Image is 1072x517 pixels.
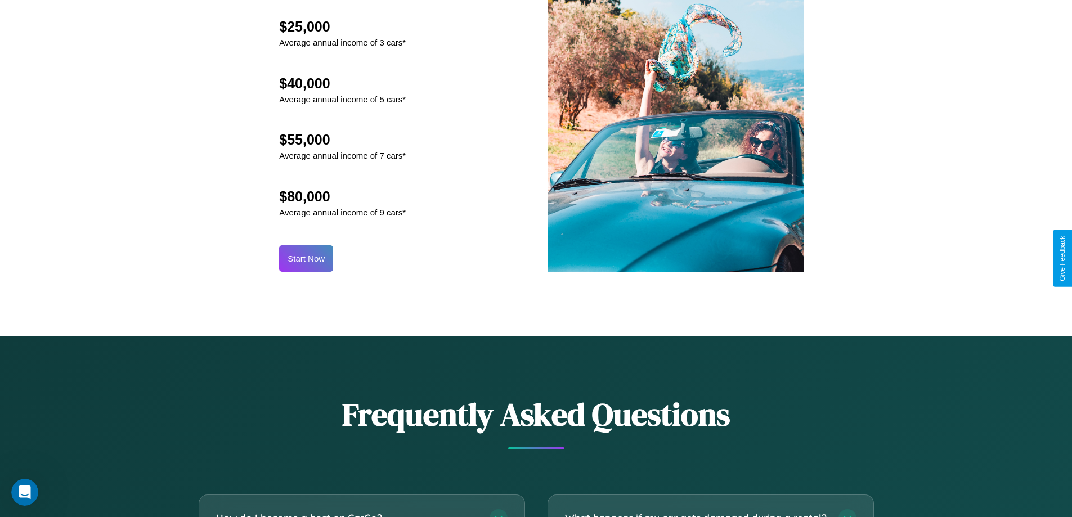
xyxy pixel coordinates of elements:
[279,148,406,163] p: Average annual income of 7 cars*
[279,75,406,92] h2: $40,000
[279,92,406,107] p: Average annual income of 5 cars*
[11,479,38,506] iframe: Intercom live chat
[279,245,333,272] button: Start Now
[1058,236,1066,281] div: Give Feedback
[279,132,406,148] h2: $55,000
[279,205,406,220] p: Average annual income of 9 cars*
[279,19,406,35] h2: $25,000
[279,188,406,205] h2: $80,000
[199,393,874,436] h2: Frequently Asked Questions
[279,35,406,50] p: Average annual income of 3 cars*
